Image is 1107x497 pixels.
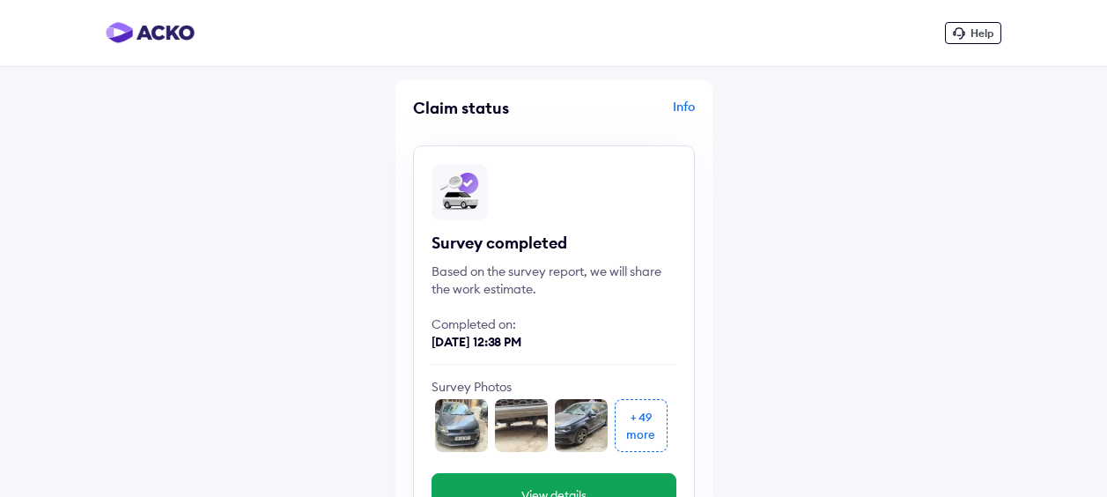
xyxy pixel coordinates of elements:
[435,399,488,452] img: front
[432,315,676,333] div: Completed on:
[495,399,548,452] img: undercarriage_front
[413,98,550,118] div: Claim status
[631,408,652,426] div: + 49
[432,263,676,298] div: Based on the survey report, we will share the work estimate.
[555,399,608,452] img: front_l_corner
[432,378,676,396] div: Survey Photos
[432,233,676,254] div: Survey completed
[106,22,195,43] img: horizontal-gradient.png
[432,333,676,351] div: [DATE] 12:38 PM
[970,26,993,40] span: Help
[558,98,695,131] div: Info
[626,426,655,443] div: more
